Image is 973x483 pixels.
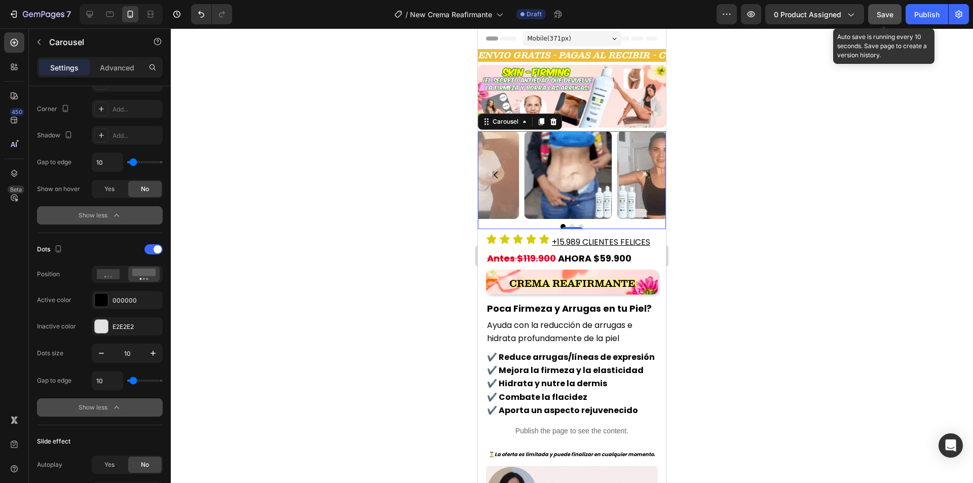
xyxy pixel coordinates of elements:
div: 450 [10,108,24,116]
div: Add... [113,105,160,114]
p: Carousel [49,36,135,48]
span: Draft [527,10,542,19]
div: Gap to edge [37,376,71,385]
img: image_demo.jpg [139,103,227,191]
button: Show less [37,206,163,225]
p: Publish the page to see the content. [8,397,180,408]
button: 0 product assigned [765,4,864,24]
span: ⏳ [11,422,177,430]
span: No [141,460,149,469]
div: Beta [8,185,24,194]
p: 7 [66,8,71,20]
span: / [405,9,408,20]
span: Poca Firmeza y Arrugas en tu Piel? [9,274,174,286]
span: Yes [104,460,115,469]
div: Autoplay [37,460,62,469]
button: Dot [101,196,106,201]
span: Ayuda con la reducción de arrugas e hidrata profundamente de la piel [9,291,155,316]
span: Save [877,10,893,19]
i: La oferta es limitada y puede finalizar en cualquier momento. [17,422,177,430]
span: 0 product assigned [774,9,841,20]
strong: ✔️ Aporta un aspecto rejuvenecido [9,376,160,388]
div: Carousel [13,89,43,98]
input: Auto [92,371,123,390]
div: Corner [37,102,71,116]
div: Active color [37,295,71,305]
input: Auto [92,153,123,171]
div: Show less [79,402,122,413]
div: Position [37,270,60,279]
div: Slide effect [37,437,70,446]
div: 000000 [113,296,160,305]
strong: Crema Reafirmante [31,247,157,263]
span: Yes [104,184,115,194]
strong: ✔️ Reduce arrugas/líneas de expresión [9,323,177,335]
div: Open Intercom Messenger [939,433,963,458]
div: E2E2E2 [113,322,160,331]
strong: ✔️ Hidrata y nutre la dermis [9,349,129,361]
span: New Crema Reafirmante [410,9,492,20]
div: Show on hover [37,184,80,194]
strong: AHORA $59.900 [80,224,154,236]
div: Inactive color [37,322,76,331]
button: Dot [92,196,97,201]
strong: Antes $119.900 [9,224,78,236]
div: Add... [113,131,160,140]
button: 7 [4,4,76,24]
div: Dots size [37,349,63,358]
p: Settings [50,62,79,73]
button: Save [868,4,902,24]
div: Undo/Redo [191,4,232,24]
strong: ✔️ Combate la flacidez [9,363,109,375]
button: Publish [906,4,948,24]
button: Show less [37,398,163,417]
button: Dot [83,196,88,201]
div: Shadow [37,129,74,142]
div: Show less [79,210,122,220]
button: Carousel Next Arrow [157,133,183,160]
strong: ✔️ Mejora la firmeza y la elasticidad [9,336,166,348]
iframe: Design area [478,28,666,483]
span: +15.989 CLIENTES FELICES [74,208,172,219]
div: Gap to edge [37,158,71,167]
p: Advanced [100,62,134,73]
div: Publish [914,9,940,20]
span: No [141,184,149,194]
div: Dots [37,243,64,256]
